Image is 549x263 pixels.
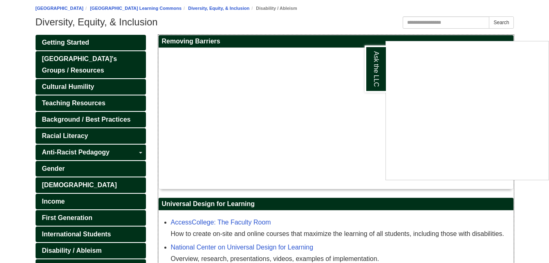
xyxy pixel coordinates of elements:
[365,45,386,93] a: Ask the LLC
[188,6,249,11] a: Diversity, Equity, & Inclusion
[42,83,94,90] span: Cultural Humility
[36,95,146,111] a: Teaching Resources
[36,5,514,12] nav: breadcrumb
[42,181,117,188] span: [DEMOGRAPHIC_DATA]
[36,243,146,258] a: Disability / Ableism
[36,112,146,127] a: Background / Best Practices
[36,161,146,177] a: Gender
[36,128,146,144] a: Racial Literacy
[42,198,65,205] span: Income
[36,177,146,193] a: [DEMOGRAPHIC_DATA]
[42,100,105,107] span: Teaching Resources
[249,5,297,12] li: Disability / Ableism
[42,132,88,139] span: Racial Literacy
[385,41,549,180] div: Ask the LLC
[36,51,146,78] a: [GEOGRAPHIC_DATA]'s Groups / Resources
[171,228,509,240] div: How to create on-site and online courses that maximize the learning of all students, including th...
[42,116,131,123] span: Background / Best Practices
[36,210,146,226] a: First Generation
[36,16,514,28] h1: Diversity, Equity, & Inclusion
[90,6,182,11] a: [GEOGRAPHIC_DATA] Learning Commons
[36,35,146,50] a: Getting Started
[489,16,513,29] button: Search
[42,214,93,221] span: First Generation
[42,165,65,172] span: Gender
[42,149,110,156] span: Anti-Racist Pedagogy
[159,198,513,211] h2: Universal Design for Learning
[42,247,102,254] span: Disability / Ableism
[42,39,90,46] span: Getting Started
[36,6,84,11] a: [GEOGRAPHIC_DATA]
[36,79,146,95] a: Cultural Humility
[42,55,117,74] span: [GEOGRAPHIC_DATA]'s Groups / Resources
[159,35,513,48] h2: Removing Barriers
[171,219,271,226] a: AccessCollege: The Faculty Room
[42,231,111,238] span: International Students
[386,41,549,180] iframe: Chat Widget
[36,194,146,209] a: Income
[36,227,146,242] a: International Students
[36,145,146,160] a: Anti-Racist Pedagogy
[171,244,314,251] a: National Center on Universal Design for Learning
